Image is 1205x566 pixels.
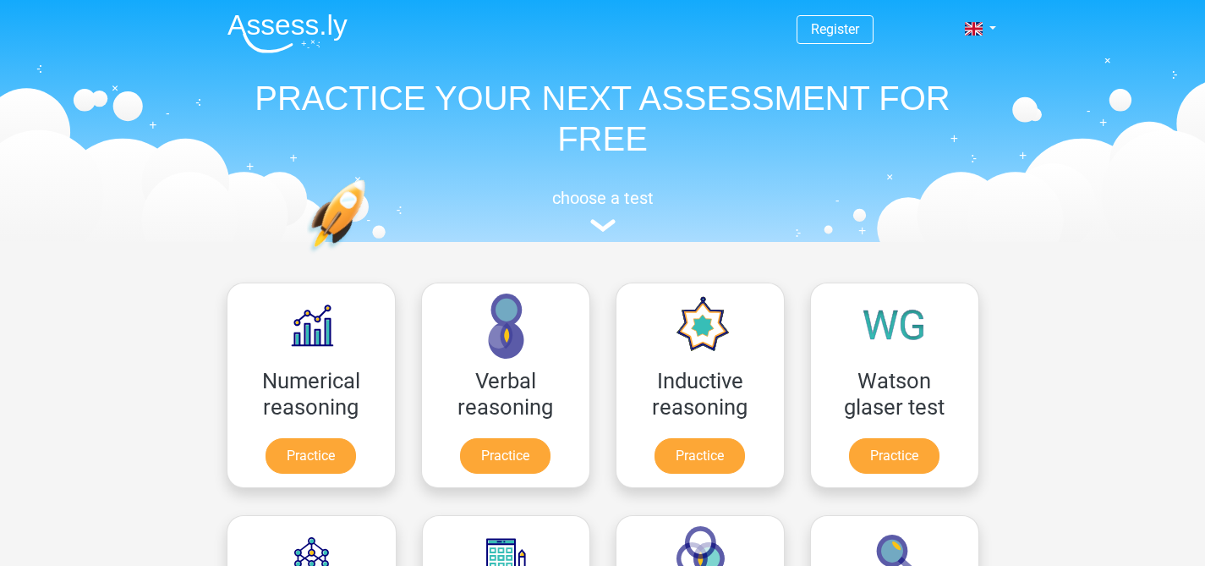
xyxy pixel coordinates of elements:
[214,188,992,208] h5: choose a test
[811,21,859,37] a: Register
[214,78,992,159] h1: PRACTICE YOUR NEXT ASSESSMENT FOR FREE
[655,438,745,474] a: Practice
[849,438,939,474] a: Practice
[307,179,431,332] img: practice
[266,438,356,474] a: Practice
[460,438,550,474] a: Practice
[227,14,348,53] img: Assessly
[214,188,992,233] a: choose a test
[590,219,616,232] img: assessment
